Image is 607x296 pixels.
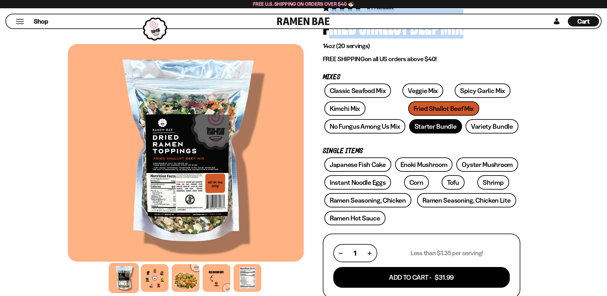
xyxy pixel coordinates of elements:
[323,13,357,37] div: Fried
[354,249,356,257] span: 1
[404,175,429,190] a: Corn
[466,119,518,134] a: Variety Bundle
[34,17,48,26] span: Shop
[395,157,453,172] a: Enoki Mushroom
[411,249,483,257] p: Less than $1.35 per serving!
[402,83,443,98] a: Veggie Mix
[410,13,438,37] div: Beef
[324,211,386,225] a: Ramen Hot Sauce
[359,13,408,37] div: Shallot
[323,55,365,63] strong: FREE SHIPPING
[324,119,405,134] a: No Fungus Among Us Mix
[442,175,465,190] a: Tofu
[417,193,516,207] a: Ramen Seasoning, Chicken Lite
[16,19,24,24] button: Mobile Menu Trigger
[568,14,599,28] div: Cart
[323,55,520,63] p: on all US orders above $40!
[323,42,520,50] p: 14oz (20 servings)
[455,83,510,98] a: Spicy Garlic Mix
[324,83,391,98] a: Classic Seafood Mix
[456,157,518,172] a: Oyster Mushroom
[324,175,391,190] a: Instant Noodle Eggs
[577,18,590,25] span: Cart
[34,16,48,26] a: Shop
[324,157,391,172] a: Japanese Fish Cake
[409,119,462,134] a: Starter Bundle
[333,267,510,288] button: Add To Cart - $31.99
[324,193,411,207] a: Ramen Seasoning, Chicken
[441,13,463,37] div: Mix
[253,1,354,7] span: Free U.S. Shipping on Orders over $40 🍜
[477,175,509,190] a: Shrimp
[323,148,520,154] p: Single Items
[324,101,365,116] a: Kimchi Mix
[323,74,520,80] p: Mixes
